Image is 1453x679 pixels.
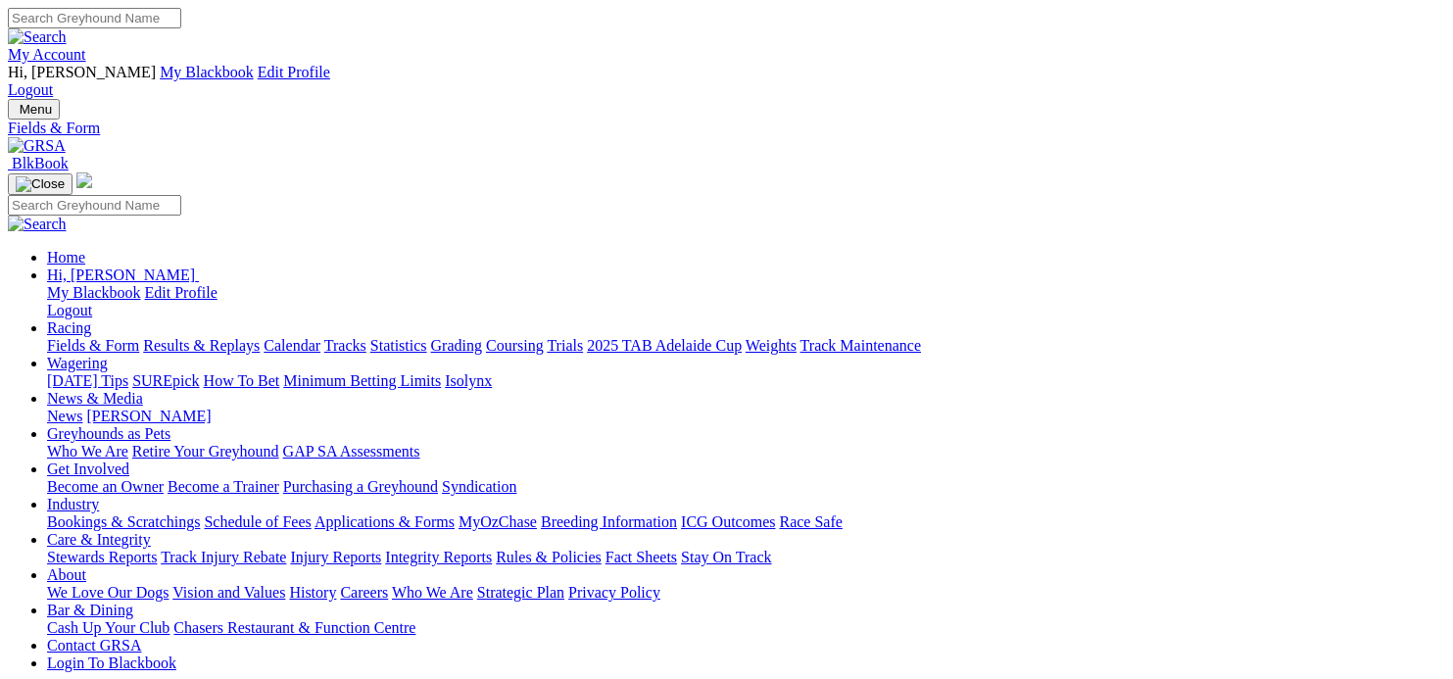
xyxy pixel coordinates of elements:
a: Weights [746,337,797,354]
a: Rules & Policies [496,549,602,565]
a: Who We Are [392,584,473,601]
a: Track Maintenance [800,337,921,354]
a: Coursing [486,337,544,354]
a: How To Bet [204,372,280,389]
a: Injury Reports [290,549,381,565]
a: BlkBook [8,155,69,171]
button: Toggle navigation [8,173,73,195]
a: Syndication [442,478,516,495]
a: ICG Outcomes [681,513,775,530]
a: Wagering [47,355,108,371]
button: Toggle navigation [8,99,60,120]
a: GAP SA Assessments [283,443,420,460]
a: Fact Sheets [605,549,677,565]
a: Stewards Reports [47,549,157,565]
a: Edit Profile [145,284,218,301]
a: Track Injury Rebate [161,549,286,565]
a: Applications & Forms [315,513,455,530]
a: Isolynx [445,372,492,389]
a: Schedule of Fees [204,513,311,530]
a: Who We Are [47,443,128,460]
span: Menu [20,102,52,117]
img: Close [16,176,65,192]
a: Strategic Plan [477,584,564,601]
a: My Blackbook [160,64,254,80]
a: Integrity Reports [385,549,492,565]
a: Minimum Betting Limits [283,372,441,389]
a: Bar & Dining [47,602,133,618]
a: Care & Integrity [47,531,151,548]
a: Logout [47,302,92,318]
img: Search [8,216,67,233]
div: Hi, [PERSON_NAME] [47,284,1445,319]
a: Retire Your Greyhound [132,443,279,460]
a: News & Media [47,390,143,407]
div: Care & Integrity [47,549,1445,566]
a: Contact GRSA [47,637,141,654]
a: My Blackbook [47,284,141,301]
img: GRSA [8,137,66,155]
a: About [47,566,86,583]
img: Search [8,28,67,46]
a: Stay On Track [681,549,771,565]
a: Breeding Information [541,513,677,530]
a: MyOzChase [459,513,537,530]
span: Hi, [PERSON_NAME] [8,64,156,80]
a: Grading [431,337,482,354]
a: Chasers Restaurant & Function Centre [173,619,415,636]
a: Fields & Form [8,120,1445,137]
div: Racing [47,337,1445,355]
a: Purchasing a Greyhound [283,478,438,495]
a: Become a Trainer [168,478,279,495]
a: [PERSON_NAME] [86,408,211,424]
a: Login To Blackbook [47,655,176,671]
div: Bar & Dining [47,619,1445,637]
img: logo-grsa-white.png [76,172,92,188]
div: Wagering [47,372,1445,390]
a: Bookings & Scratchings [47,513,200,530]
a: Careers [340,584,388,601]
a: Industry [47,496,99,512]
a: News [47,408,82,424]
a: Home [47,249,85,266]
span: Hi, [PERSON_NAME] [47,267,195,283]
a: 2025 TAB Adelaide Cup [587,337,742,354]
div: News & Media [47,408,1445,425]
a: Vision and Values [172,584,285,601]
a: Calendar [264,337,320,354]
a: Greyhounds as Pets [47,425,170,442]
input: Search [8,195,181,216]
div: My Account [8,64,1445,99]
a: Tracks [324,337,366,354]
div: Industry [47,513,1445,531]
div: Greyhounds as Pets [47,443,1445,461]
a: History [289,584,336,601]
a: Logout [8,81,53,98]
a: Trials [547,337,583,354]
a: Racing [47,319,91,336]
a: Fields & Form [47,337,139,354]
a: [DATE] Tips [47,372,128,389]
a: My Account [8,46,86,63]
a: Become an Owner [47,478,164,495]
a: We Love Our Dogs [47,584,169,601]
a: Edit Profile [258,64,330,80]
div: Get Involved [47,478,1445,496]
a: Race Safe [779,513,842,530]
a: Statistics [370,337,427,354]
span: BlkBook [12,155,69,171]
input: Search [8,8,181,28]
a: Get Involved [47,461,129,477]
a: Results & Replays [143,337,260,354]
a: Cash Up Your Club [47,619,170,636]
a: Hi, [PERSON_NAME] [47,267,199,283]
a: Privacy Policy [568,584,660,601]
div: About [47,584,1445,602]
a: SUREpick [132,372,199,389]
